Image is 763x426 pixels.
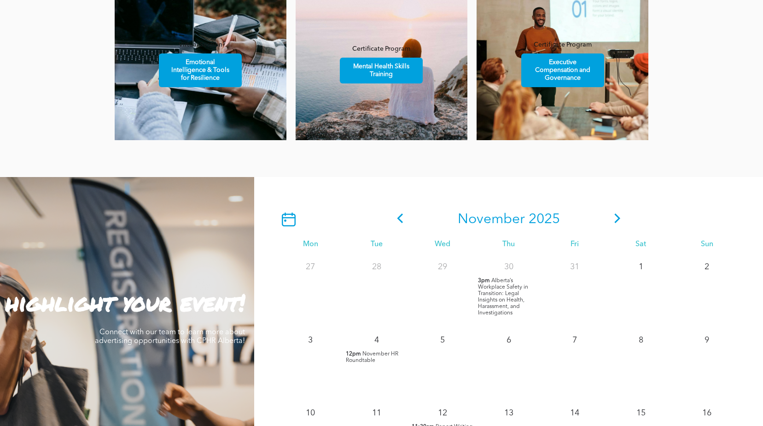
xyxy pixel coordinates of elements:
[6,286,245,319] strong: highlight your event!
[608,240,674,249] div: Sat
[160,54,240,87] span: Emotional Intelligence & Tools for Resilience
[341,58,421,83] span: Mental Health Skills Training
[409,240,476,249] div: Wed
[344,240,410,249] div: Tue
[566,405,583,421] p: 14
[478,278,528,316] span: Alberta’s Workplace Safety in Transition: Legal Insights on Health, Harassment, and Investigations
[434,405,451,421] p: 12
[346,351,398,363] span: November HR Roundtable
[302,405,319,421] p: 10
[501,332,517,349] p: 6
[674,240,740,249] div: Sun
[368,259,385,275] p: 28
[434,259,451,275] p: 29
[368,332,385,349] p: 4
[302,259,319,275] p: 27
[476,240,542,249] div: Thu
[699,405,715,421] p: 16
[302,332,319,349] p: 3
[633,332,649,349] p: 8
[566,332,583,349] p: 7
[346,351,361,357] span: 12pm
[159,53,242,87] a: Emotional Intelligence & Tools for Resilience
[523,54,603,87] span: Executive Compensation and Governance
[340,58,423,83] a: Mental Health Skills Training
[434,332,451,349] p: 5
[501,405,517,421] p: 13
[501,259,517,275] p: 30
[529,213,560,226] span: 2025
[277,240,344,249] div: Mon
[95,329,245,345] span: Connect with our team to learn more about advertising opportunities with CPHR Alberta!
[566,259,583,275] p: 31
[458,213,525,226] span: November
[633,405,649,421] p: 15
[368,405,385,421] p: 11
[542,240,608,249] div: Fri
[521,53,604,87] a: Executive Compensation and Governance
[699,332,715,349] p: 9
[699,259,715,275] p: 2
[478,278,490,284] span: 3pm
[633,259,649,275] p: 1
